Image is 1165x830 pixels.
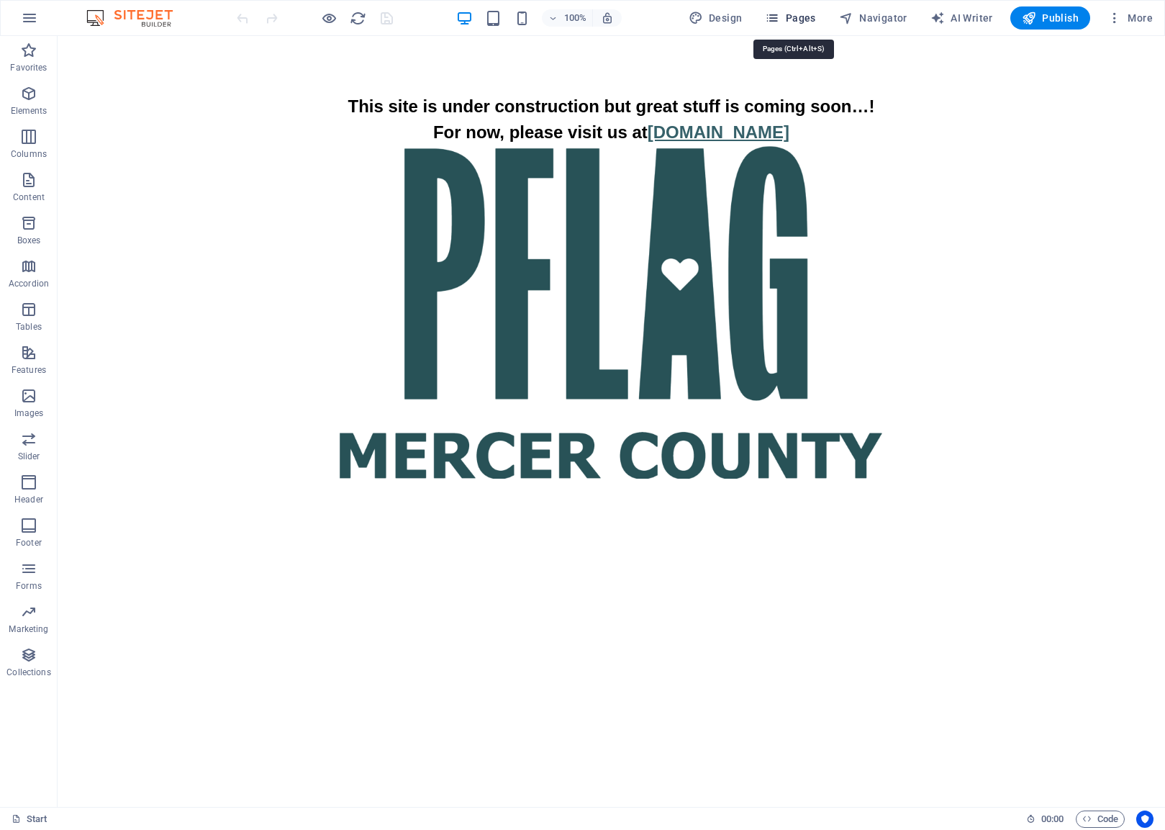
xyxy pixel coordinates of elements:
span: 00 00 [1041,811,1064,828]
p: Features [12,364,46,376]
span: : [1051,813,1053,824]
p: Marketing [9,623,48,635]
button: Publish [1010,6,1090,30]
p: Favorites [10,62,47,73]
button: Design [683,6,748,30]
p: Slider [18,451,40,462]
span: AI Writer [930,11,993,25]
p: Footer [16,537,42,549]
p: Tables [16,321,42,333]
p: Elements [11,105,47,117]
span: Navigator [839,11,907,25]
img: Editor Logo [83,9,191,27]
p: Forms [16,580,42,592]
p: Columns [11,148,47,160]
span: Design [689,11,743,25]
h6: 100% [563,9,586,27]
h6: Session time [1026,811,1064,828]
button: AI Writer [925,6,999,30]
button: Navigator [833,6,913,30]
p: Header [14,494,43,505]
p: Content [13,191,45,203]
span: Code [1082,811,1118,828]
button: 100% [542,9,593,27]
a: Click to cancel selection. Double-click to open Pages [12,811,47,828]
p: Collections [6,667,50,678]
div: Design (Ctrl+Alt+Y) [683,6,748,30]
button: Click here to leave preview mode and continue editing [320,9,337,27]
button: More [1102,6,1159,30]
p: Accordion [9,278,49,289]
button: Pages [759,6,821,30]
i: Reload page [350,10,366,27]
span: Pages [765,11,815,25]
p: Boxes [17,235,41,246]
button: reload [349,9,366,27]
span: Publish [1022,11,1079,25]
p: Images [14,407,44,419]
i: On resize automatically adjust zoom level to fit chosen device. [601,12,614,24]
span: More [1107,11,1153,25]
button: Usercentrics [1136,811,1153,828]
button: Code [1076,811,1125,828]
